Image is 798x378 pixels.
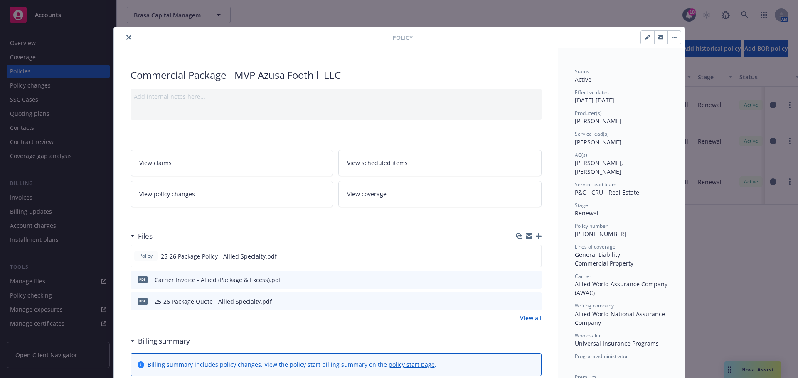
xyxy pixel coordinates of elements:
span: Status [575,68,589,75]
span: P&C - CRU - Real Estate [575,188,639,196]
span: Policy [392,33,413,42]
button: preview file [531,276,538,284]
span: Writing company [575,302,614,309]
button: close [124,32,134,42]
button: download file [517,252,524,261]
div: General Liability [575,250,668,259]
span: pdf [138,276,148,283]
div: Files [131,231,153,241]
a: View coverage [338,181,542,207]
div: Billing summary [131,336,190,346]
div: [DATE] - [DATE] [575,89,668,105]
span: Lines of coverage [575,243,616,250]
div: Commercial Property [575,259,668,268]
span: Allied World Assurance Company (AWAC) [575,280,669,297]
span: Carrier [575,273,591,280]
div: 25-26 Package Quote - Allied Specialty.pdf [155,297,272,306]
div: Carrier Invoice - Allied (Package & Excess).pdf [155,276,281,284]
span: AC(s) [575,151,587,159]
span: pdf [138,298,148,304]
a: View policy changes [131,181,334,207]
span: View claims [139,159,172,167]
span: [PERSON_NAME] [575,117,621,125]
span: Producer(s) [575,110,602,117]
a: policy start page [389,361,435,368]
span: View coverage [347,190,387,198]
span: Active [575,76,591,83]
span: [PERSON_NAME], [PERSON_NAME] [575,159,625,176]
div: Commercial Package - MVP Azusa Foothill LLC [131,68,542,82]
div: Billing summary includes policy changes. View the policy start billing summary on the . [148,360,436,369]
span: Universal Insurance Programs [575,339,659,347]
a: View all [520,314,542,322]
a: View claims [131,150,334,176]
span: Service lead team [575,181,616,188]
button: preview file [531,297,538,306]
span: [PERSON_NAME] [575,138,621,146]
span: Service lead(s) [575,130,609,137]
span: 25-26 Package Policy - Allied Specialty.pdf [161,252,277,261]
span: View policy changes [139,190,195,198]
span: Policy number [575,222,608,229]
span: - [575,360,577,368]
span: Stage [575,202,588,209]
div: Add internal notes here... [134,92,538,101]
a: View scheduled items [338,150,542,176]
span: View scheduled items [347,159,408,167]
button: download file [517,276,524,284]
span: Policy [138,252,154,260]
button: download file [517,297,524,306]
span: [PHONE_NUMBER] [575,230,626,238]
span: Allied World National Assurance Company [575,310,667,327]
h3: Files [138,231,153,241]
span: Wholesaler [575,332,601,339]
span: Renewal [575,209,598,217]
h3: Billing summary [138,336,190,346]
span: Program administrator [575,353,628,360]
span: Effective dates [575,89,609,96]
button: preview file [530,252,538,261]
